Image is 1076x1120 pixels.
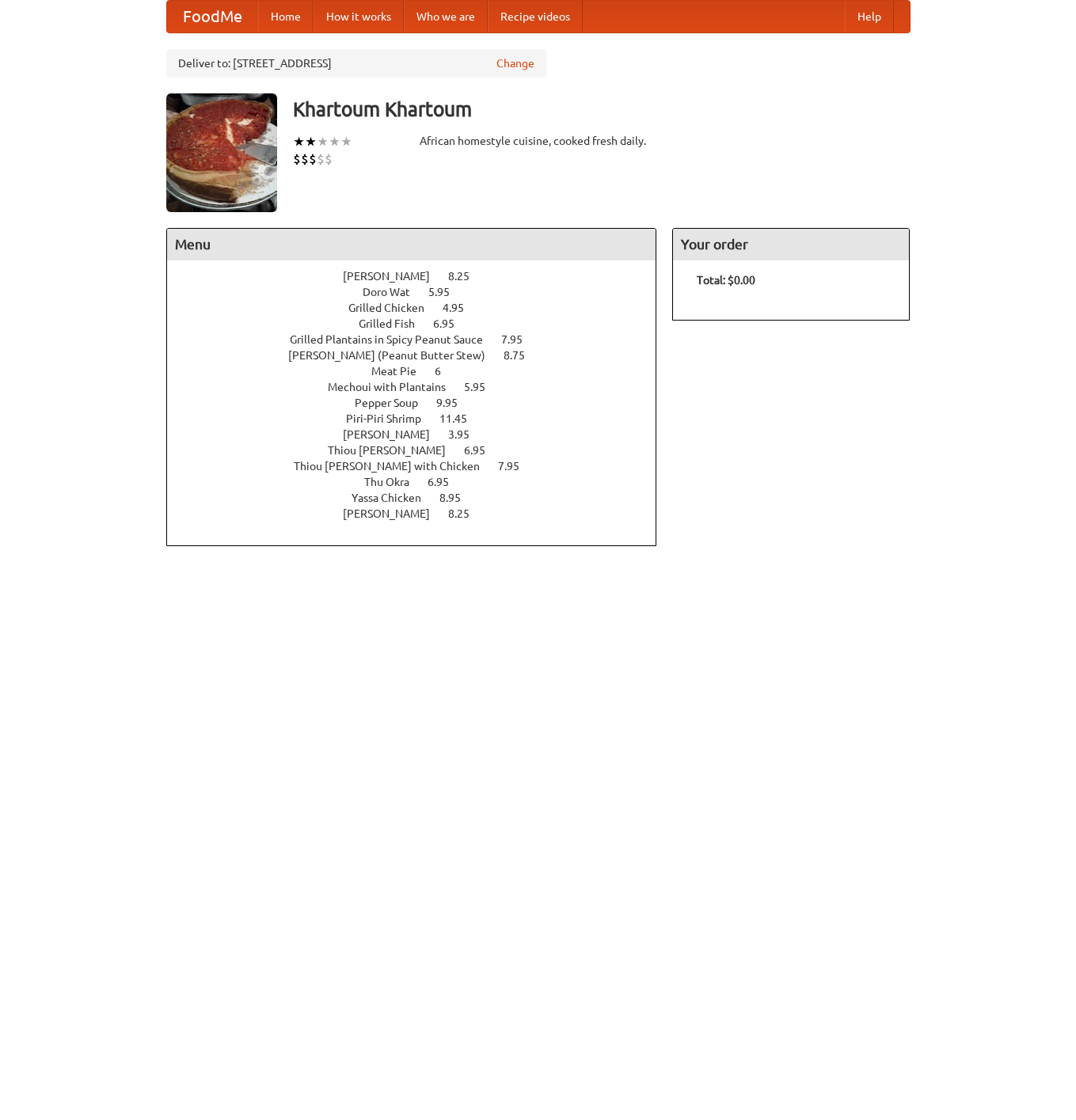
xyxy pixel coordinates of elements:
span: Pepper Soup [355,397,434,409]
img: angular.jpg [166,93,277,212]
span: 7.95 [501,333,538,346]
a: Grilled Chicken 4.95 [348,302,493,314]
span: [PERSON_NAME] [343,507,446,520]
span: 8.95 [439,492,477,504]
a: [PERSON_NAME] 8.25 [343,507,499,520]
span: [PERSON_NAME] [343,270,446,283]
span: Thiou [PERSON_NAME] [328,444,462,457]
a: Grilled Plantains in Spicy Peanut Sauce 7.95 [290,333,552,346]
li: ★ [305,133,317,150]
span: Thu Okra [364,476,425,488]
a: Yassa Chicken 8.95 [352,492,490,504]
span: 8.25 [448,270,485,283]
span: 4.95 [443,302,480,314]
a: Grilled Fish 6.95 [359,317,484,330]
span: 7.95 [498,460,535,473]
a: Doro Wat 5.95 [363,286,479,298]
li: $ [325,150,333,168]
span: 6.95 [464,444,501,457]
a: Piri-Piri Shrimp 11.45 [346,412,496,425]
h4: Menu [167,229,656,260]
span: [PERSON_NAME] [343,428,446,441]
li: ★ [329,133,340,150]
a: Thu Okra 6.95 [364,476,478,488]
span: Grilled Chicken [348,302,440,314]
span: Mechoui with Plantains [328,381,462,393]
li: ★ [317,133,329,150]
a: Help [845,1,894,32]
a: Thiou [PERSON_NAME] with Chicken 7.95 [294,460,549,473]
span: 5.95 [464,381,501,393]
span: Grilled Plantains in Spicy Peanut Sauce [290,333,499,346]
span: Doro Wat [363,286,426,298]
span: 3.95 [448,428,485,441]
span: Meat Pie [371,365,432,378]
div: Deliver to: [STREET_ADDRESS] [166,49,546,78]
span: 9.95 [436,397,473,409]
span: 6.95 [433,317,470,330]
span: Thiou [PERSON_NAME] with Chicken [294,460,496,473]
span: Piri-Piri Shrimp [346,412,437,425]
li: $ [293,150,301,168]
a: [PERSON_NAME] 3.95 [343,428,499,441]
h4: Your order [673,229,909,260]
span: 8.25 [448,507,485,520]
a: Mechoui with Plantains 5.95 [328,381,515,393]
a: Home [258,1,314,32]
li: $ [309,150,317,168]
span: 11.45 [439,412,483,425]
a: [PERSON_NAME] (Peanut Butter Stew) 8.75 [288,349,554,362]
h3: Khartoum Khartoum [293,93,911,125]
a: Change [496,55,534,71]
a: Recipe videos [488,1,583,32]
a: How it works [314,1,404,32]
a: Who we are [404,1,488,32]
a: [PERSON_NAME] 8.25 [343,270,499,283]
b: Total: $0.00 [697,274,755,287]
li: ★ [293,133,305,150]
a: FoodMe [167,1,258,32]
li: $ [317,150,325,168]
span: 8.75 [504,349,541,362]
span: 6 [435,365,457,378]
div: African homestyle cuisine, cooked fresh daily. [420,133,657,149]
span: Yassa Chicken [352,492,437,504]
a: Thiou [PERSON_NAME] 6.95 [328,444,515,457]
li: ★ [340,133,352,150]
span: 6.95 [428,476,465,488]
a: Pepper Soup 9.95 [355,397,487,409]
li: $ [301,150,309,168]
span: [PERSON_NAME] (Peanut Butter Stew) [288,349,501,362]
span: 5.95 [428,286,466,298]
span: Grilled Fish [359,317,431,330]
a: Meat Pie 6 [371,365,470,378]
